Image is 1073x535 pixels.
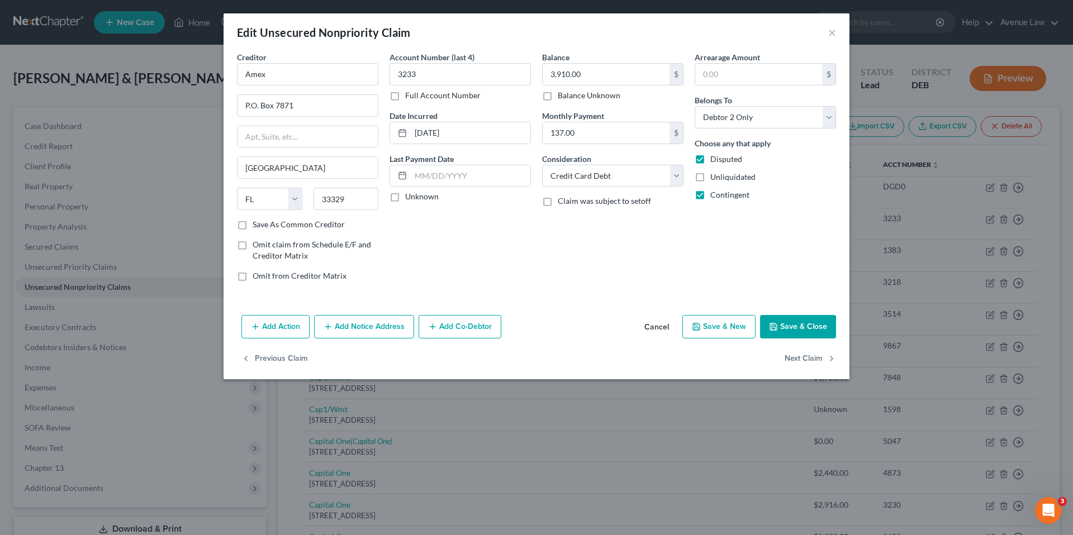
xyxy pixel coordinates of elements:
[238,95,378,116] input: Enter address...
[411,165,530,187] input: MM/DD/YYYY
[405,191,439,202] label: Unknown
[390,51,474,63] label: Account Number (last 4)
[390,153,454,165] label: Last Payment Date
[1035,497,1062,524] iframe: Intercom live chat
[411,122,530,144] input: MM/DD/YYYY
[695,51,760,63] label: Arrearage Amount
[710,190,749,199] span: Contingent
[237,52,267,62] span: Creditor
[314,315,414,338] button: Add Notice Address
[253,271,346,280] span: Omit from Creditor Matrix
[543,64,670,85] input: 0.00
[695,137,771,149] label: Choose any that apply
[710,172,756,181] span: Unliquidated
[241,347,308,371] button: Previous Claim
[237,63,378,85] input: Search creditor by name...
[238,126,378,147] input: Apt, Suite, etc...
[542,110,604,122] label: Monthly Payment
[682,315,756,338] button: Save & New
[390,63,531,85] input: XXXX
[419,315,501,338] button: Add Co-Debtor
[542,51,569,63] label: Balance
[1058,497,1067,506] span: 3
[558,90,620,101] label: Balance Unknown
[785,347,836,371] button: Next Claim
[238,157,378,178] input: Enter city...
[253,219,345,230] label: Save As Common Creditor
[241,315,310,338] button: Add Action
[695,95,732,105] span: Belongs To
[558,196,651,206] span: Claim was subject to setoff
[828,26,836,39] button: ×
[405,90,481,101] label: Full Account Number
[237,25,411,40] div: Edit Unsecured Nonpriority Claim
[635,316,678,338] button: Cancel
[710,154,742,164] span: Disputed
[390,110,438,122] label: Date Incurred
[543,122,670,144] input: 0.00
[542,153,591,165] label: Consideration
[695,64,822,85] input: 0.00
[822,64,835,85] div: $
[760,315,836,338] button: Save & Close
[314,188,379,210] input: Enter zip...
[253,240,371,260] span: Omit claim from Schedule E/F and Creditor Matrix
[670,64,683,85] div: $
[670,122,683,144] div: $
